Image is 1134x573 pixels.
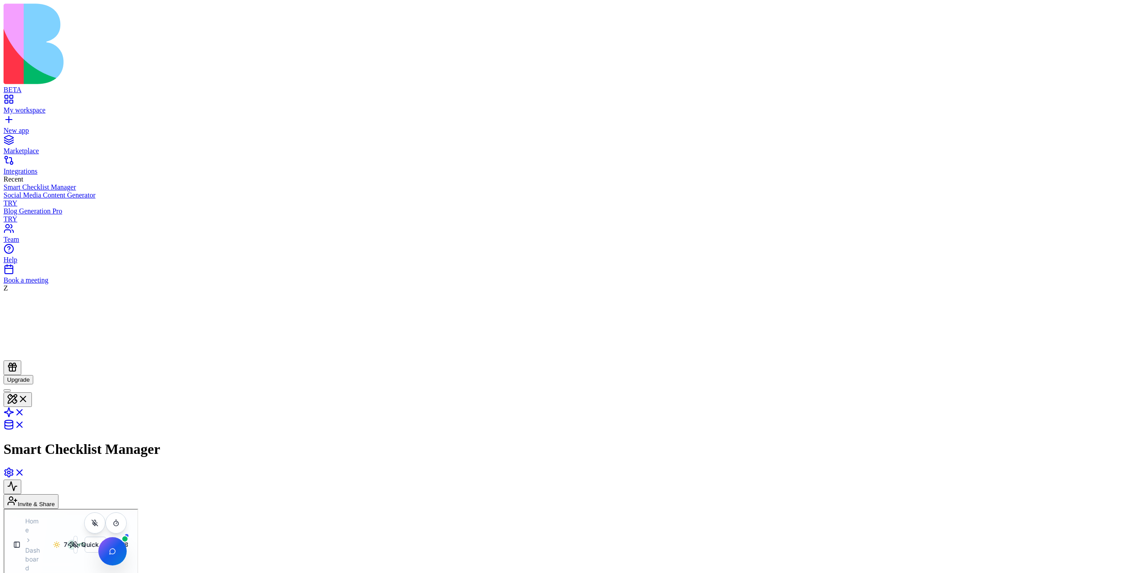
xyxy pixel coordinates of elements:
img: logo [4,4,360,84]
div: BETA [4,86,1130,94]
a: Integrations [4,159,1130,175]
div: New app [4,127,1130,135]
a: Social Media Content GeneratorTRY [4,191,1130,207]
div: Perfect! [63,30,73,40]
span: Dashboard [21,37,35,62]
button: Quick Actions [80,27,102,43]
a: Upgrade [4,376,33,383]
div: TRY [4,215,1130,223]
a: Help [4,248,1130,264]
button: Invite & Share [4,494,58,509]
a: BETA [4,78,1130,94]
div: Social Media Content Generator [4,191,1130,199]
div: Help [4,256,1130,264]
span: Dashboard [21,36,36,63]
a: Smart Checklist Manager [4,183,1130,191]
div: Marketplace [4,147,1130,155]
h1: Smart Checklist Manager [4,441,1130,457]
div: TRY [4,199,1130,207]
a: Book a meeting [4,268,1130,284]
a: Home [21,7,36,25]
div: Blog Generation Pro [4,207,1130,215]
div: Book a meeting [4,276,1130,284]
button: 72°FPerfect! [43,28,69,42]
nav: breadcrumb [21,7,36,63]
button: Upgrade [4,375,33,384]
div: Team [4,236,1130,244]
div: My workspace [4,106,1130,114]
a: My workspace [4,98,1130,114]
a: Blog Generation ProTRY [4,207,1130,223]
a: Marketplace [4,139,1130,155]
div: Integrations [4,167,1130,175]
span: Recent [4,175,23,183]
span: Z [4,284,8,292]
a: New app [4,119,1130,135]
a: Team [4,228,1130,244]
